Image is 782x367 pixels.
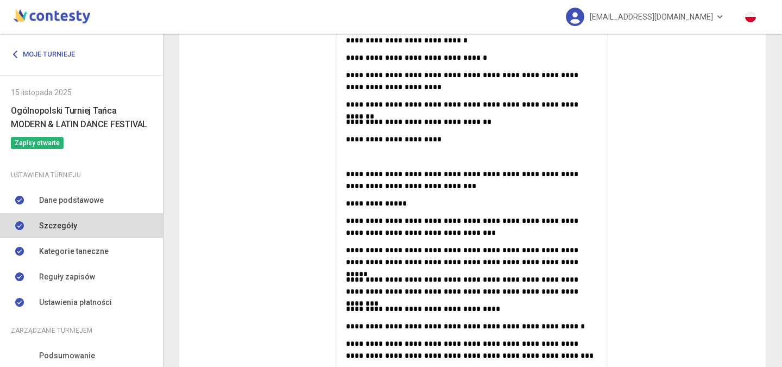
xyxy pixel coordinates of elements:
a: Moje turnieje [11,45,83,64]
div: Ustawienia turnieju [11,169,152,181]
span: Szczegóły [39,220,77,232]
span: Zarządzanie turniejem [11,325,92,337]
span: Reguły zapisów [39,271,95,283]
span: Podsumowanie [39,350,95,362]
span: Kategorie taneczne [39,245,109,257]
h6: Ogólnopolski Turniej Tańca MODERN & LATIN DANCE FESTIVAL [11,104,152,131]
span: Dane podstawowe [39,194,104,206]
span: Ustawienia płatności [39,296,112,308]
div: 15 listopada 2025 [11,86,152,98]
span: Zapisy otwarte [11,137,64,149]
span: [EMAIL_ADDRESS][DOMAIN_NAME] [590,5,713,28]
